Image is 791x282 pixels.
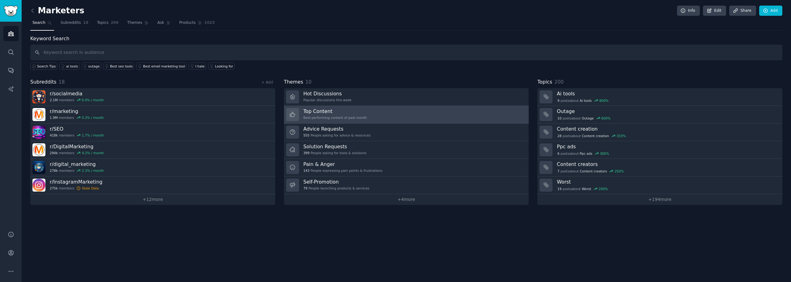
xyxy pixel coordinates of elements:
div: 600 % [601,116,611,120]
a: Hot DiscussionsPopular discussions this week [284,88,529,106]
div: post s about [557,168,624,174]
span: Content creators [580,169,607,173]
div: 200 % [599,187,608,191]
span: 2.1M [50,98,58,102]
h3: Advice Requests [303,126,370,132]
img: socialmedia [32,90,45,103]
h3: Ai tools [557,90,778,97]
h3: r/ SEO [50,126,104,132]
a: Subreddits18 [58,18,91,31]
span: 555 [303,133,310,137]
h3: Hot Discussions [303,90,352,97]
a: Best email marketing tool [136,63,186,70]
span: 399 [303,151,310,155]
span: 28 [557,134,561,138]
span: 200 [111,20,119,26]
div: I hate [195,64,205,68]
a: r/digital_marketing278kmembers2.3% / month [30,159,275,176]
div: Looking for [215,64,233,68]
span: Search [32,20,45,26]
h3: Content creators [557,161,778,167]
label: Keyword Search [30,36,69,41]
span: Worst [582,187,591,191]
a: Top ContentBest-performing content of past month [284,106,529,124]
div: People asking for tools & solutions [303,151,366,155]
div: outage [88,64,100,68]
a: outage [82,63,101,70]
a: Looking for [208,63,235,70]
img: SEO [32,126,45,139]
a: + Add [261,80,273,85]
div: 1.7 % / month [82,133,104,137]
a: Ask [155,18,173,31]
a: Edit [703,6,726,16]
span: 1023 [204,20,215,26]
a: Ppc ads6postsaboutPpc ads300% [537,141,782,159]
h3: r/ InstagramMarketing [50,179,102,185]
span: 6 [557,151,560,156]
div: post s about [557,151,610,156]
a: I hate [188,63,206,70]
span: Ai tools [580,98,592,103]
h3: r/ digital_marketing [50,161,104,167]
span: 10 [557,116,561,120]
div: 2.3 % / month [82,168,104,173]
span: 1.9M [50,115,58,120]
span: 18 [59,79,65,85]
a: r/DigitalMarketing294kmembers4.2% / month [30,141,275,159]
a: +12more [30,194,275,205]
h2: Marketers [30,6,84,16]
img: digital_marketing [32,161,45,174]
a: r/marketing1.9Mmembers0.3% / month [30,106,275,124]
span: 79 [303,186,307,190]
div: 250 % [615,169,624,173]
div: Best email marketing tool [143,64,185,68]
span: Subreddits [61,20,81,26]
h3: r/ socialmedia [50,90,104,97]
h3: Content creation [557,126,778,132]
a: Outage10postsaboutOutage600% [537,106,782,124]
a: Add [759,6,782,16]
span: 19 [557,187,561,191]
h3: Outage [557,108,778,115]
span: Products [179,20,196,26]
a: Pain & Anger143People expressing pain points & frustrations [284,159,529,176]
span: Outage [582,116,594,120]
a: r/socialmedia2.1Mmembers0.0% / month [30,88,275,106]
div: 333 % [616,134,626,138]
span: 18 [83,20,88,26]
div: People launching products & services [303,186,370,190]
a: Ai tools9postsaboutAi tools800% [537,88,782,106]
div: post s about [557,115,611,121]
span: 294k [50,151,58,155]
span: Search Tips [37,64,56,68]
a: r/SEO418kmembers1.7% / month [30,124,275,141]
a: Topics200 [95,18,121,31]
div: People expressing pain points & frustrations [303,168,383,173]
div: members [50,168,104,173]
div: 800 % [599,98,609,103]
span: Ask [157,20,164,26]
a: +4more [284,194,529,205]
span: Topics [537,78,552,86]
div: 4.2 % / month [82,151,104,155]
div: members [50,133,104,137]
h3: Solution Requests [303,143,366,150]
div: 0.0 % / month [82,98,104,102]
div: 0.3 % / month [82,115,104,120]
span: 10 [305,79,311,85]
span: 200 [554,79,564,85]
h3: Self-Promotion [303,179,370,185]
span: Ppc ads [580,151,592,156]
div: People asking for advice & resources [303,133,370,137]
a: Solution Requests399People asking for tools & solutions [284,141,529,159]
div: members [50,98,104,102]
a: Products1023 [177,18,217,31]
div: members [50,115,104,120]
a: Themes [125,18,151,31]
h3: r/ DigitalMarketing [50,143,104,150]
div: post s about [557,133,626,139]
div: Popular discussions this week [303,98,352,102]
h3: Pain & Anger [303,161,383,167]
img: DigitalMarketing [32,143,45,156]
